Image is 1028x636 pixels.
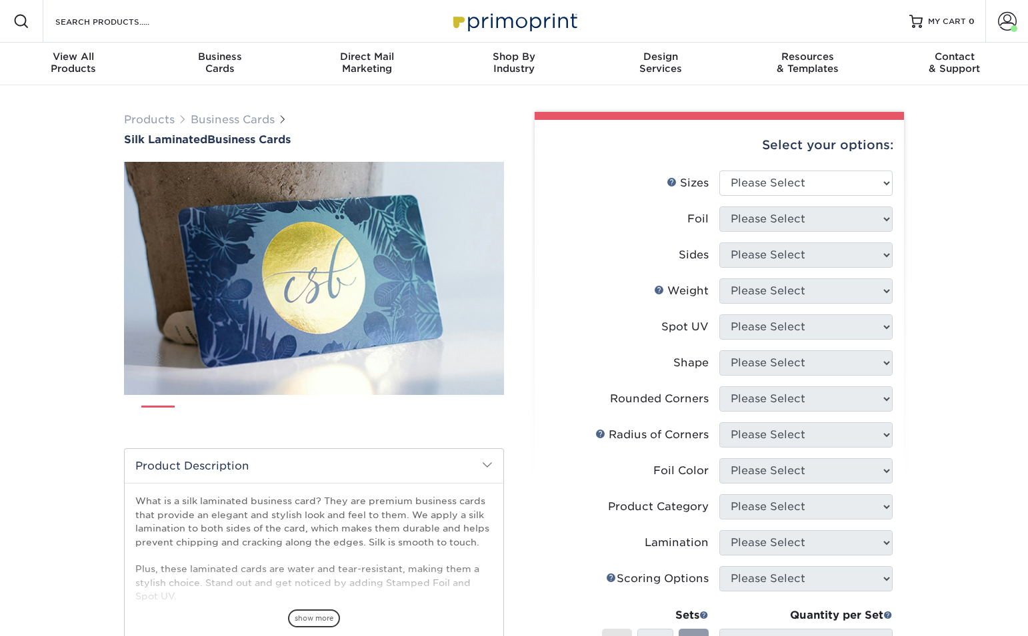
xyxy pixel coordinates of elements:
div: Weight [654,283,709,299]
div: Cards [147,51,293,75]
a: Business Cards [191,113,275,126]
div: Select your options: [545,120,893,170]
div: Lamination [645,535,709,551]
img: Business Cards 04 [275,400,309,434]
span: Contact [881,51,1028,63]
img: Business Cards 08 [454,400,487,434]
div: Shape [673,355,709,371]
img: Silk Laminated 01 [124,89,504,468]
div: Rounded Corners [610,391,709,407]
img: Business Cards 07 [409,400,443,434]
span: Silk Laminated [124,133,207,146]
span: Resources [734,51,881,63]
span: show more [288,609,340,627]
a: DesignServices [587,43,734,85]
h2: Product Description [125,449,503,483]
span: Direct Mail [294,51,441,63]
a: Contact& Support [881,43,1028,85]
img: Business Cards 05 [320,400,353,434]
img: Business Cards 01 [141,401,175,434]
div: Radius of Corners [595,427,709,443]
div: Services [587,51,734,75]
a: Resources& Templates [734,43,881,85]
div: Spot UV [661,319,709,335]
a: Products [124,113,175,126]
span: MY CART [928,16,966,27]
img: Business Cards 06 [365,400,398,434]
input: SEARCH PRODUCTS..... [54,13,184,29]
a: BusinessCards [147,43,293,85]
a: Shop ByIndustry [441,43,587,85]
div: Sets [602,607,709,623]
a: Silk LaminatedBusiness Cards [124,133,504,146]
div: Product Category [608,499,709,515]
div: Marketing [294,51,441,75]
a: Direct MailMarketing [294,43,441,85]
div: & Support [881,51,1028,75]
div: Industry [441,51,587,75]
div: Sides [679,247,709,263]
span: Design [587,51,734,63]
img: Business Cards 02 [186,400,219,434]
span: Shop By [441,51,587,63]
span: 0 [969,17,975,26]
div: Quantity per Set [719,607,893,623]
span: Business [147,51,293,63]
img: Primoprint [447,7,581,35]
div: Sizes [667,175,709,191]
h1: Business Cards [124,133,504,146]
img: Business Cards 03 [231,400,264,434]
div: & Templates [734,51,881,75]
div: Foil [687,211,709,227]
div: Foil Color [653,463,709,479]
div: Scoring Options [606,571,709,587]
